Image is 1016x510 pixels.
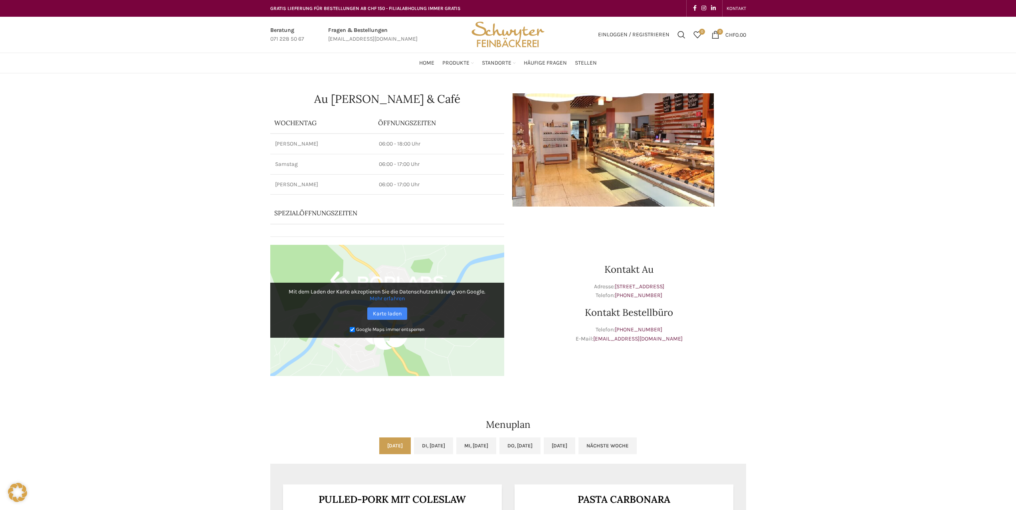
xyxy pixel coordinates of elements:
[270,26,304,44] a: Infobox link
[414,437,453,454] a: Di, [DATE]
[615,283,664,290] a: [STREET_ADDRESS]
[275,160,369,168] p: Samstag
[544,437,575,454] a: [DATE]
[725,31,746,38] bdi: 0.00
[419,59,434,67] span: Home
[356,327,424,332] small: Google Maps immer entsperren
[367,307,407,320] a: Karte laden
[293,494,492,504] h3: Pulled-Pork mit Coleslaw
[512,308,746,317] h2: Kontakt Bestellbüro
[379,160,499,168] p: 06:00 - 17:00 Uhr
[469,17,547,53] img: Bäckerei Schwyter
[442,55,474,71] a: Produkte
[456,437,496,454] a: Mi, [DATE]
[575,59,597,67] span: Stellen
[275,181,369,189] p: [PERSON_NAME]
[378,118,500,127] p: ÖFFNUNGSZEITEN
[379,437,411,454] a: [DATE]
[524,59,567,67] span: Häufige Fragen
[512,282,746,300] p: Adresse: Telefon:
[270,6,461,11] span: GRATIS LIEFERUNG FÜR BESTELLUNGEN AB CHF 150 - FILIALABHOLUNG IMMER GRATIS
[723,0,750,16] div: Secondary navigation
[512,325,746,343] p: Telefon: E-Mail:
[727,6,746,11] span: KONTAKT
[691,3,699,14] a: Facebook social link
[699,29,705,35] span: 0
[379,140,499,148] p: 06:00 - 18:00 Uhr
[370,295,405,302] a: Mehr erfahren
[274,209,478,217] p: Spezialöffnungszeiten
[266,55,750,71] div: Main navigation
[578,437,637,454] a: Nächste Woche
[419,55,434,71] a: Home
[524,494,723,504] h3: Pasta Carbonara
[727,0,746,16] a: KONTAKT
[594,27,673,43] a: Einloggen / Registrieren
[350,327,355,332] input: Google Maps immer entsperren
[499,437,541,454] a: Do, [DATE]
[598,32,669,37] span: Einloggen / Registrieren
[725,31,735,38] span: CHF
[615,292,662,299] a: [PHONE_NUMBER]
[709,3,718,14] a: Linkedin social link
[593,335,683,342] a: [EMAIL_ADDRESS][DOMAIN_NAME]
[379,181,499,189] p: 06:00 - 17:00 Uhr
[482,59,511,67] span: Standorte
[575,55,597,71] a: Stellen
[707,27,750,43] a: 0 CHF0.00
[270,420,746,429] h2: Menuplan
[512,265,746,274] h2: Kontakt Au
[689,27,705,43] div: Meine Wunschliste
[270,93,504,104] h1: Au [PERSON_NAME] & Café
[699,3,709,14] a: Instagram social link
[673,27,689,43] a: Suchen
[482,55,516,71] a: Standorte
[717,29,723,35] span: 0
[275,140,369,148] p: [PERSON_NAME]
[276,288,499,302] p: Mit dem Laden der Karte akzeptieren Sie die Datenschutzerklärung von Google.
[615,326,662,333] a: [PHONE_NUMBER]
[524,55,567,71] a: Häufige Fragen
[270,245,504,376] img: Google Maps
[328,26,418,44] a: Infobox link
[689,27,705,43] a: 0
[442,59,469,67] span: Produkte
[274,118,370,127] p: Wochentag
[469,31,547,37] a: Site logo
